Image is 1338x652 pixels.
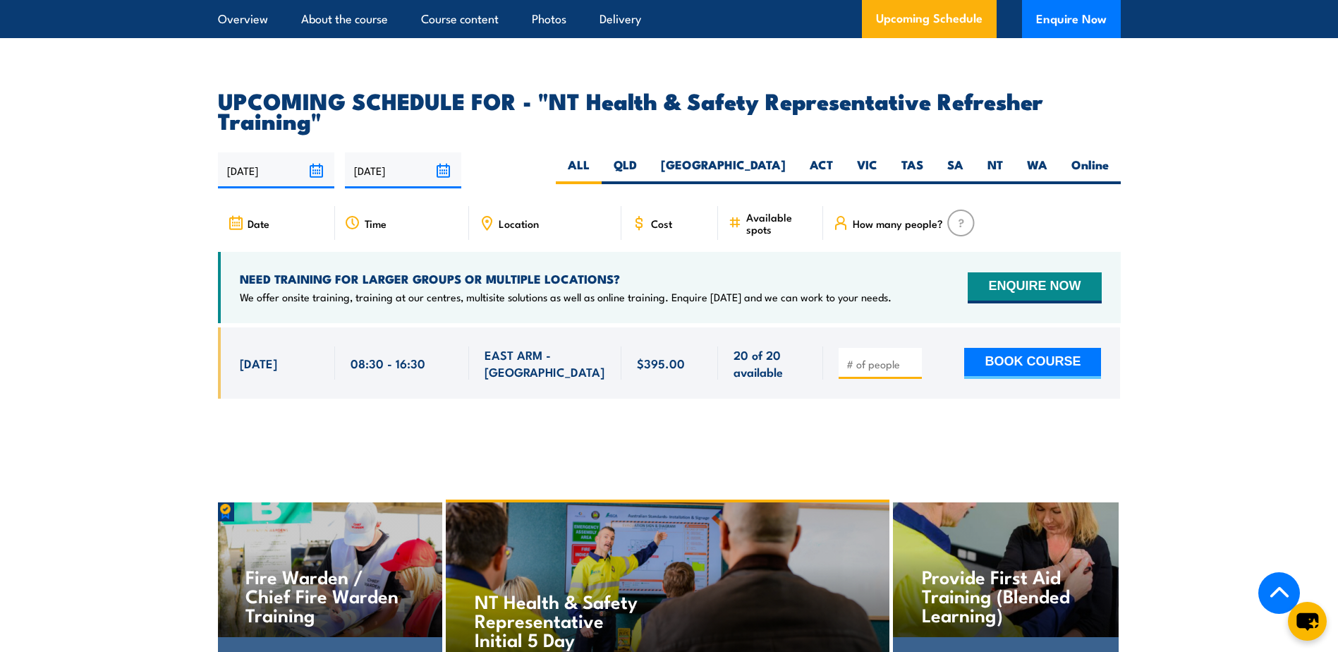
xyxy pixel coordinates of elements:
label: VIC [845,157,889,184]
span: How many people? [853,217,943,229]
label: NT [975,157,1015,184]
label: Online [1059,157,1121,184]
span: EAST ARM - [GEOGRAPHIC_DATA] [485,346,606,380]
h4: Fire Warden / Chief Fire Warden Training [245,567,413,624]
h2: UPCOMING SCHEDULE FOR - "NT Health & Safety Representative Refresher Training" [218,90,1121,130]
label: QLD [602,157,649,184]
span: [DATE] [240,355,277,371]
span: 20 of 20 available [734,346,808,380]
input: From date [218,152,334,188]
span: Available spots [746,211,813,235]
label: ACT [798,157,845,184]
button: chat-button [1288,602,1327,641]
h4: NEED TRAINING FOR LARGER GROUPS OR MULTIPLE LOCATIONS? [240,271,892,286]
span: 08:30 - 16:30 [351,355,425,371]
input: # of people [846,357,917,371]
h4: Provide First Aid Training (Blended Learning) [922,567,1089,624]
label: WA [1015,157,1059,184]
label: ALL [556,157,602,184]
span: Location [499,217,539,229]
p: We offer onsite training, training at our centres, multisite solutions as well as online training... [240,290,892,304]
span: Time [365,217,387,229]
button: ENQUIRE NOW [968,272,1101,303]
span: Cost [651,217,672,229]
label: SA [935,157,975,184]
label: TAS [889,157,935,184]
span: Date [248,217,269,229]
label: [GEOGRAPHIC_DATA] [649,157,798,184]
span: $395.00 [637,355,685,371]
button: BOOK COURSE [964,348,1101,379]
input: To date [345,152,461,188]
